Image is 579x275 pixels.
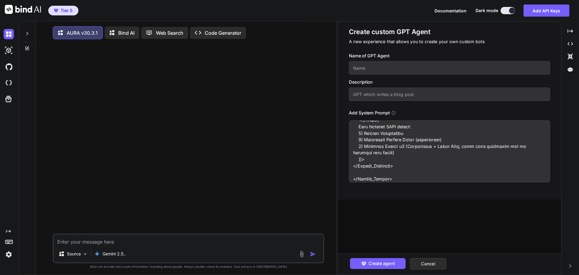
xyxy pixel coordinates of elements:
h3: Name of GPT Agent [349,53,550,59]
h1: Create custom GPT Agent [349,27,550,36]
p: Bind can provide inaccurate information, including about people. Always double-check its answers.... [53,264,324,269]
p: Code Generator [205,29,241,37]
p: A new experience that allows you to create your own custom bots [349,38,550,45]
img: darkAi-studio [4,45,14,56]
img: Pick Models [83,251,88,257]
img: cloudideIcon [4,78,14,88]
button: Cancel [410,258,446,270]
input: GPT which writes a blog post [349,88,550,101]
p: Source [67,251,81,257]
img: settings [4,249,14,260]
img: premium [54,9,58,12]
span: Create agent [368,260,394,267]
img: Gemini 2.5 Pro [94,251,100,257]
span: Documentation [435,8,467,13]
img: icon [310,251,316,257]
span: Dark mode [476,8,498,14]
p: Bind AI [118,29,134,37]
img: attachment [298,251,305,257]
h3: Add System Prompt [349,110,390,116]
input: Name [349,61,550,75]
p: Web Search [156,29,183,37]
p: AURA v30.3.1 [67,29,98,37]
h3: Description [349,79,550,85]
button: premiumTier 5 [48,6,78,15]
textarea: <Loremi_Dolors amet="CONS" adipisc="80.3.4" elitsedd="Eiusmodtemp-Incididuntu"> <Labore_7_Etdolo_... [349,120,550,182]
img: Bind AI [5,5,41,14]
img: darkChat [4,29,14,39]
button: Create agent [350,258,406,269]
button: Add API Keys [524,5,569,17]
p: Gemini 2.5.. [103,251,126,257]
button: Documentation [435,8,467,14]
span: Tier 5 [61,8,73,14]
img: githubDark [4,62,14,72]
